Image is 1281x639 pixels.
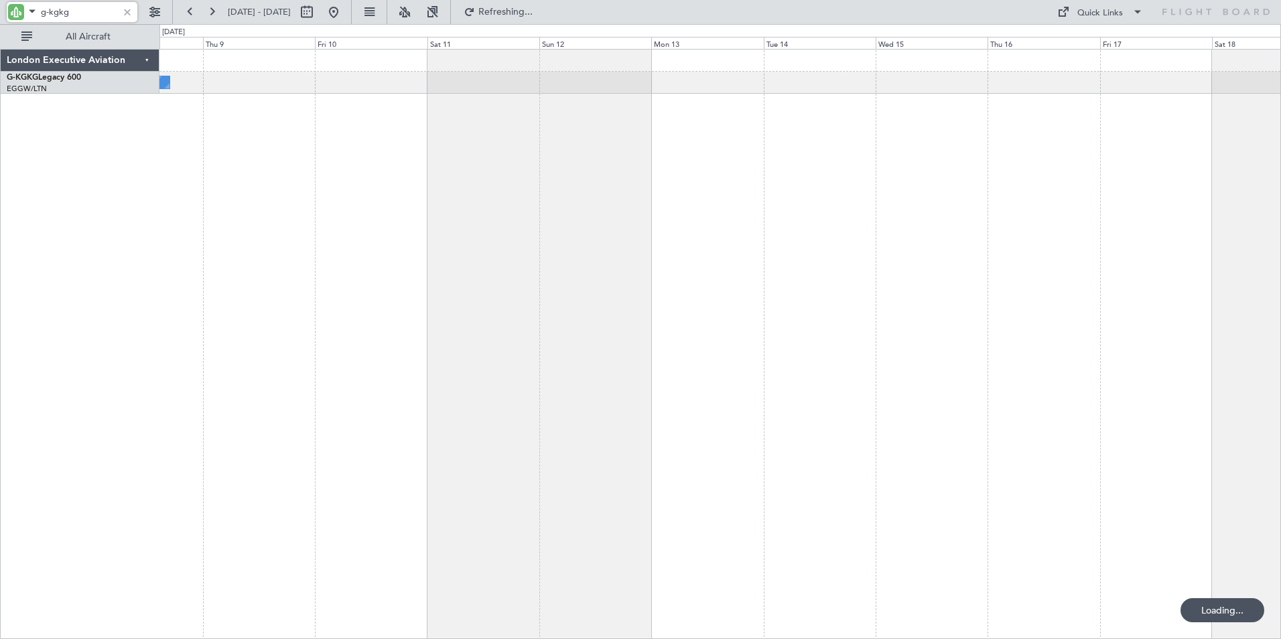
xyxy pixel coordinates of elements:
[15,26,145,48] button: All Aircraft
[1077,7,1123,20] div: Quick Links
[315,37,427,49] div: Fri 10
[427,37,539,49] div: Sat 11
[651,37,763,49] div: Mon 13
[7,74,38,82] span: G-KGKG
[35,32,141,42] span: All Aircraft
[1181,598,1264,622] div: Loading...
[478,7,534,17] span: Refreshing...
[876,37,988,49] div: Wed 15
[203,37,315,49] div: Thu 9
[988,37,1099,49] div: Thu 16
[7,74,81,82] a: G-KGKGLegacy 600
[162,27,185,38] div: [DATE]
[41,2,118,22] input: A/C (Reg. or Type)
[764,37,876,49] div: Tue 14
[228,6,291,18] span: [DATE] - [DATE]
[1100,37,1212,49] div: Fri 17
[458,1,538,23] button: Refreshing...
[1051,1,1150,23] button: Quick Links
[539,37,651,49] div: Sun 12
[7,84,47,94] a: EGGW/LTN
